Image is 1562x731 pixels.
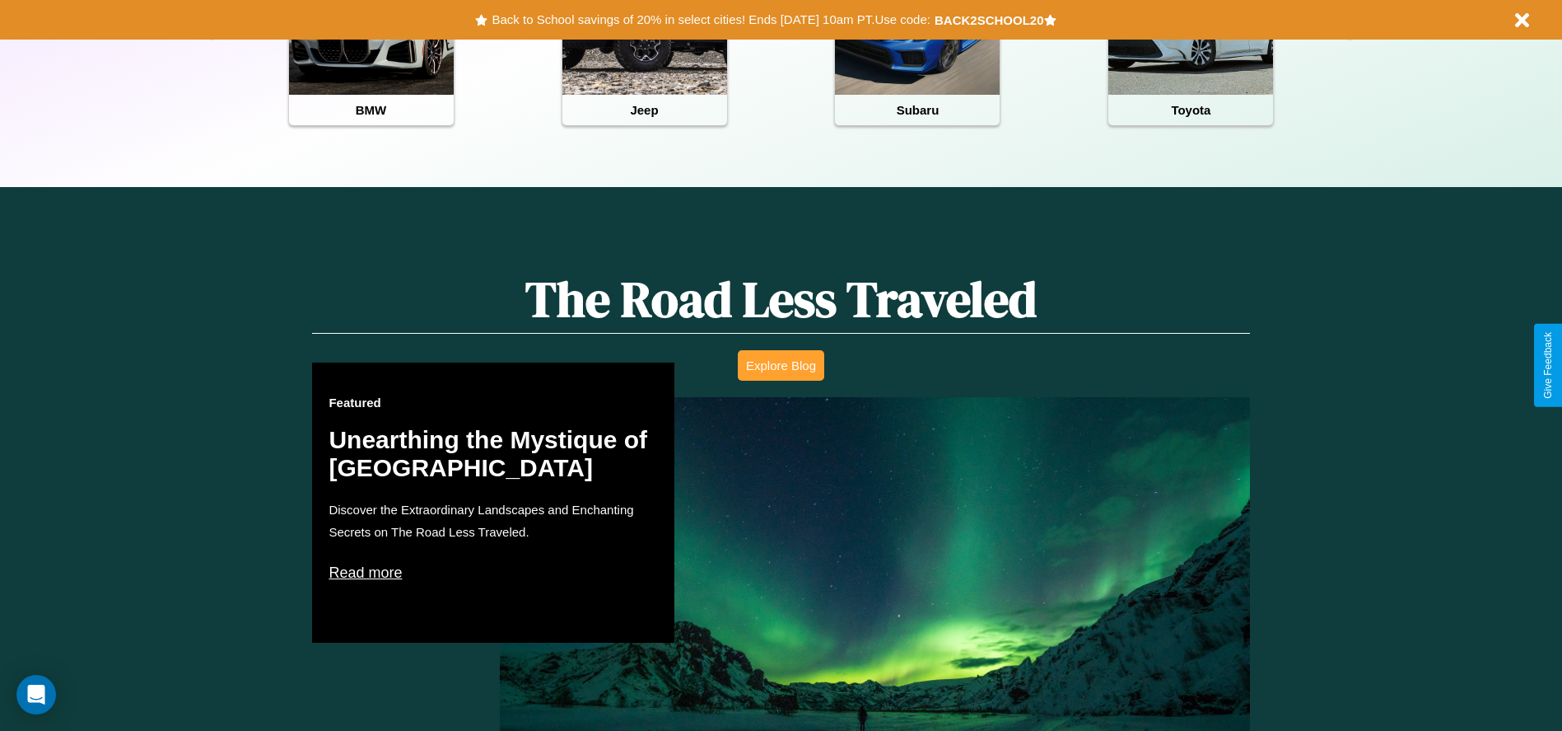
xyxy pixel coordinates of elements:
button: Back to School savings of 20% in select cities! Ends [DATE] 10am PT.Use code: [487,8,934,31]
h3: Featured [329,396,658,410]
h2: Unearthing the Mystique of [GEOGRAPHIC_DATA] [329,426,658,482]
p: Discover the Extraordinary Landscapes and Enchanting Secrets on The Road Less Traveled. [329,499,658,543]
div: Give Feedback [1542,332,1554,399]
h1: The Road Less Traveled [312,265,1249,334]
b: BACK2SCHOOL20 [935,13,1044,27]
h4: BMW [289,95,454,125]
p: Read more [329,560,658,586]
button: Explore Blog [738,350,824,381]
div: Open Intercom Messenger [16,675,56,715]
h4: Toyota [1108,95,1273,125]
h4: Jeep [562,95,727,125]
h4: Subaru [835,95,1000,125]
